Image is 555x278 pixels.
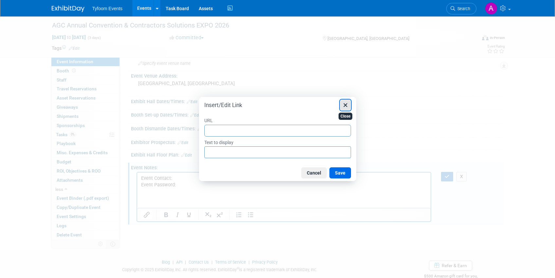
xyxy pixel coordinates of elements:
img: ExhibitDay [52,6,84,12]
div: Insert/Edit Link [199,97,356,181]
button: Close [340,100,351,111]
span: Search [455,6,470,11]
button: Cancel [301,167,327,178]
p: Event Contact: Event Password: [4,3,290,16]
label: Text to display [204,138,351,146]
label: URL [204,116,351,124]
h1: Insert/Edit Link [204,102,242,109]
button: Save [329,167,351,178]
a: Search [446,3,476,14]
body: Rich Text Area. Press ALT-0 for help. [4,3,290,35]
span: Tyfoom Events [92,6,123,11]
img: Angie Nichols [485,2,497,15]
